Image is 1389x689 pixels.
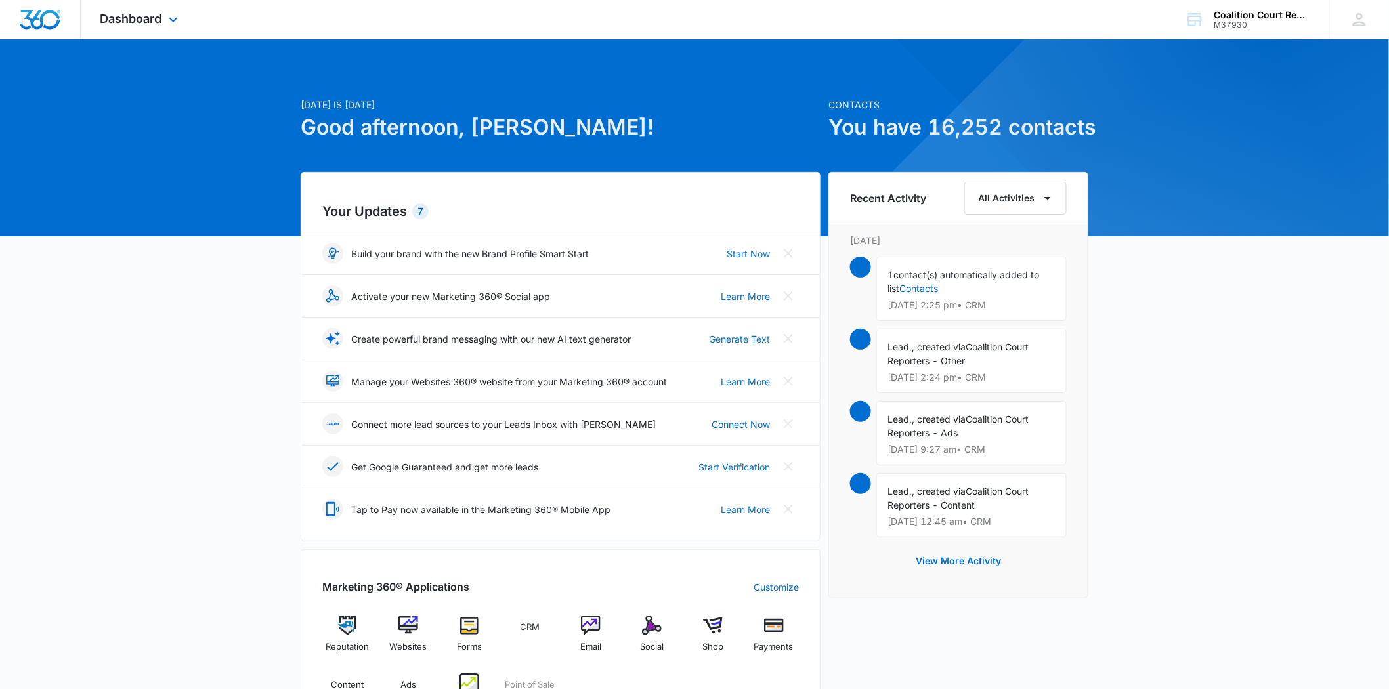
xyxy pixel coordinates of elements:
p: [DATE] 12:45 am • CRM [887,517,1056,526]
span: 1 [887,269,893,280]
a: Shop [688,616,738,663]
span: Payments [754,640,794,654]
a: Forms [444,616,495,663]
span: , created via [912,341,966,352]
p: [DATE] 2:24 pm • CRM [887,373,1056,382]
span: Dashboard [100,12,162,26]
p: Activate your new Marketing 360® Social app [351,289,550,303]
h2: Marketing 360® Applications [322,579,469,595]
h1: You have 16,252 contacts [828,112,1088,143]
button: Close [778,499,799,520]
span: Lead, [887,341,912,352]
a: Websites [383,616,434,663]
p: Create powerful brand messaging with our new AI text generator [351,332,631,346]
p: Contacts [828,98,1088,112]
span: Social [640,640,664,654]
p: [DATE] [850,234,1067,247]
a: Start Now [727,247,770,261]
span: Reputation [326,640,369,654]
a: Payments [748,616,799,663]
span: Lead, [887,486,912,497]
button: Close [778,413,799,434]
button: Close [778,456,799,477]
button: Close [778,328,799,349]
button: All Activities [964,182,1067,215]
p: Connect more lead sources to your Leads Inbox with [PERSON_NAME] [351,417,656,431]
button: Close [778,285,799,306]
p: Manage your Websites 360® website from your Marketing 360® account [351,375,667,388]
span: Shop [702,640,723,654]
span: , created via [912,486,966,497]
button: Close [778,371,799,392]
a: Customize [754,580,799,594]
span: Email [580,640,601,654]
a: Learn More [721,289,770,303]
span: CRM [521,640,540,654]
a: CRM [505,616,555,663]
button: Close [778,243,799,264]
a: Generate Text [709,332,770,346]
p: [DATE] is [DATE] [301,98,821,112]
div: account name [1214,10,1310,20]
a: Connect Now [712,417,770,431]
a: Contacts [899,283,938,294]
span: , created via [912,413,966,425]
div: 7 [412,203,429,219]
a: Social [627,616,677,663]
h6: Recent Activity [850,190,926,206]
span: contact(s) automatically added to list [887,269,1039,294]
div: account id [1214,20,1310,30]
button: View More Activity [903,545,1014,577]
a: Learn More [721,503,770,516]
p: [DATE] 9:27 am • CRM [887,445,1056,454]
a: Learn More [721,375,770,388]
p: Build your brand with the new Brand Profile Smart Start [351,247,589,261]
p: Tap to Pay now available in the Marketing 360® Mobile App [351,503,610,516]
span: Lead, [887,413,912,425]
a: Start Verification [698,460,770,474]
span: Forms [457,640,482,654]
a: Email [566,616,616,663]
p: Get Google Guaranteed and get more leads [351,460,538,474]
span: Websites [390,640,427,654]
h1: Good afternoon, [PERSON_NAME]! [301,112,821,143]
a: Reputation [322,616,373,663]
p: [DATE] 2:25 pm • CRM [887,301,1056,310]
h2: Your Updates [322,201,799,221]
